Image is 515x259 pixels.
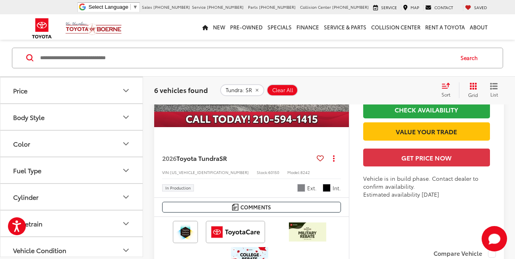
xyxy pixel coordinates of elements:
span: Map [410,4,419,10]
button: Search [453,48,489,68]
span: Tundra: SR [226,87,252,93]
a: Pre-Owned [228,14,265,40]
a: Service [371,4,399,11]
a: Map [401,4,421,11]
div: Cylinder [121,192,131,202]
button: DrivetrainDrivetrain [0,211,143,237]
span: [PHONE_NUMBER] [207,4,244,10]
span: Sort [441,91,450,98]
a: Check Availability [363,101,490,118]
span: 2026 [162,153,176,162]
button: Get Price Now [363,149,490,166]
img: Toyota [27,15,57,41]
a: Rent a Toyota [423,14,467,40]
span: 8242 [300,169,310,175]
span: SR [219,153,227,162]
span: Comments [240,203,271,211]
a: Contact [423,4,455,11]
img: /static/brand-toyota/National_Assets/toyota-military-rebate.jpeg?height=48 [289,222,326,242]
div: Body Style [121,112,131,122]
button: Comments [162,202,341,213]
div: Price [13,87,27,95]
a: Value Your Trade [363,122,490,140]
input: Search by Make, Model, or Keyword [39,48,453,68]
span: VIN: [162,169,170,175]
span: Ext. [307,184,317,192]
a: Collision Center [369,14,423,40]
img: ToyotaCare Vic Vaughan Toyota of Boerne Boerne TX [207,222,263,242]
div: Drivetrain [13,220,43,228]
span: In Production [165,186,191,190]
a: About [467,14,490,40]
button: Grid View [459,82,484,98]
a: Specials [265,14,294,40]
span: ​ [130,4,131,10]
a: Home [200,14,211,40]
button: Fuel TypeFuel Type [0,158,143,184]
span: [PHONE_NUMBER] [332,4,369,10]
span: Contact [434,4,453,10]
span: [PHONE_NUMBER] [153,4,190,10]
img: Comments [232,204,238,211]
div: Fuel Type [121,166,131,175]
div: Fuel Type [13,167,41,174]
span: Service [192,4,206,10]
span: Int. [333,184,341,192]
button: Body StyleBody Style [0,104,143,130]
span: List [490,91,498,98]
svg: Start Chat [482,226,507,251]
a: Select Language​ [89,4,138,10]
label: Compare Vehicle [434,250,496,258]
button: Actions [327,151,341,165]
a: Finance [294,14,321,40]
span: Select Language [89,4,128,10]
button: Toggle Chat Window [482,226,507,251]
span: ▼ [133,4,138,10]
span: Stock: [257,169,268,175]
div: Vehicle Condition [13,247,66,254]
a: New [211,14,228,40]
span: 6 vehicles found [154,85,208,95]
span: Sales [142,4,152,10]
div: Body Style [13,114,45,121]
span: Black Fabric [323,184,331,192]
span: dropdown dots [333,155,335,161]
button: remove Tundra: SR [220,84,264,96]
span: Grid [468,91,478,98]
span: Model: [287,169,300,175]
button: Select sort value [438,82,459,98]
button: Clear All [267,84,298,96]
div: Color [121,139,131,149]
div: Color [13,140,30,148]
span: Parts [248,4,258,10]
button: List View [484,82,504,98]
button: PricePrice [0,78,143,104]
span: Saved [474,4,487,10]
button: CylinderCylinder [0,184,143,210]
span: Clear All [272,87,293,93]
img: Toyota Safety Sense Vic Vaughan Toyota of Boerne Boerne TX [174,222,196,242]
button: ColorColor [0,131,143,157]
span: Toyota Tundra [176,153,219,162]
div: Price [121,86,131,95]
img: Vic Vaughan Toyota of Boerne [65,21,122,35]
a: My Saved Vehicles [463,4,489,11]
div: Vehicle is in build phase. Contact dealer to confirm availability. Estimated availability [DATE] [363,174,490,198]
span: Celestial Silver Metallic [297,184,305,192]
a: 2026Toyota TundraSR [162,154,314,162]
span: Service [381,4,397,10]
a: Service & Parts: Opens in a new tab [321,14,369,40]
div: Vehicle Condition [121,245,131,255]
div: Cylinder [13,193,39,201]
span: [PHONE_NUMBER] [259,4,296,10]
div: Drivetrain [121,219,131,228]
span: [US_VEHICLE_IDENTIFICATION_NUMBER] [170,169,249,175]
span: 60150 [268,169,279,175]
span: Collision Center [300,4,331,10]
